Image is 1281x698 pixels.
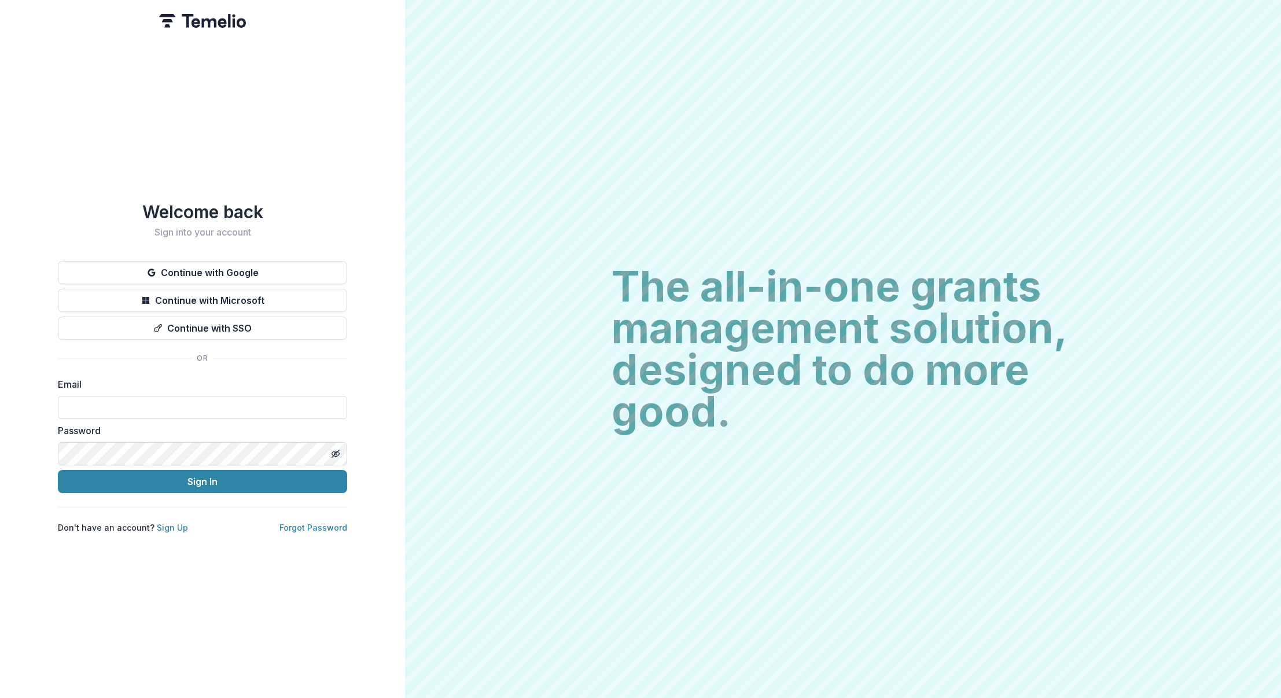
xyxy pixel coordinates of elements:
a: Forgot Password [279,523,347,532]
button: Continue with SSO [58,317,347,340]
p: Don't have an account? [58,521,188,534]
img: Temelio [159,14,246,28]
label: Email [58,377,340,391]
button: Continue with Microsoft [58,289,347,312]
button: Toggle password visibility [326,444,345,463]
h1: Welcome back [58,201,347,222]
label: Password [58,424,340,438]
a: Sign Up [157,523,188,532]
button: Sign In [58,470,347,493]
h2: Sign into your account [58,227,347,238]
button: Continue with Google [58,261,347,284]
